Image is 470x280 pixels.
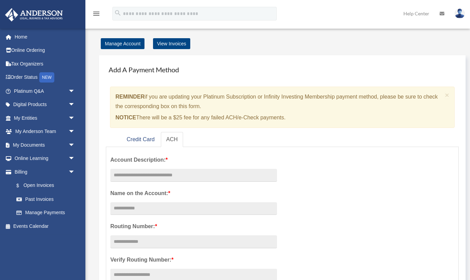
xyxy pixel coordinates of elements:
a: Online Ordering [5,44,85,57]
span: arrow_drop_down [68,165,82,179]
a: Tax Organizers [5,57,85,71]
span: arrow_drop_down [68,125,82,139]
span: arrow_drop_down [68,111,82,125]
a: Home [5,30,85,44]
strong: REMINDER [115,94,144,100]
label: Name on the Account: [110,189,277,198]
i: menu [92,10,100,18]
a: My Documentsarrow_drop_down [5,138,85,152]
span: arrow_drop_down [68,98,82,112]
h4: Add A Payment Method [106,62,459,77]
a: View Invoices [153,38,190,49]
span: × [445,91,450,99]
a: ACH [161,132,183,147]
a: Manage Payments [10,206,82,220]
span: arrow_drop_down [68,84,82,98]
label: Verify Routing Number: [110,255,277,265]
a: menu [92,12,100,18]
i: search [114,9,122,17]
a: My Entitiesarrow_drop_down [5,111,85,125]
a: Billingarrow_drop_down [5,165,85,179]
p: There will be a $25 fee for any failed ACH/e-Check payments. [115,113,442,122]
a: Online Learningarrow_drop_down [5,152,85,165]
a: Digital Productsarrow_drop_down [5,98,85,112]
span: arrow_drop_down [68,152,82,166]
img: User Pic [455,9,465,18]
div: NEW [39,72,54,83]
a: Order StatusNEW [5,71,85,85]
a: Past Invoices [10,192,85,206]
span: arrow_drop_down [68,138,82,152]
a: Platinum Q&Aarrow_drop_down [5,84,85,98]
div: if you are updating your Platinum Subscription or Infinity Investing Membership payment method, p... [110,87,455,128]
a: $Open Invoices [10,179,85,193]
button: Close [445,91,450,99]
label: Account Description: [110,155,277,165]
span: $ [20,181,24,190]
img: Anderson Advisors Platinum Portal [3,8,65,21]
a: Credit Card [121,132,160,147]
label: Routing Number: [110,222,277,231]
strong: NOTICE [115,115,136,120]
a: Events Calendar [5,219,85,233]
a: Manage Account [101,38,144,49]
a: My Anderson Teamarrow_drop_down [5,125,85,138]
